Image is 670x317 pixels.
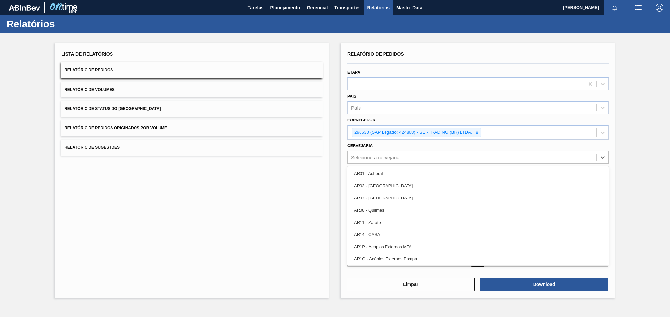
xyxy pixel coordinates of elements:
div: AR14 - CASA [347,228,609,241]
span: Relatórios [367,4,389,12]
span: Relatório de Pedidos [64,68,113,72]
div: AR03 - [GEOGRAPHIC_DATA] [347,180,609,192]
label: País [347,94,356,99]
span: Relatório de Pedidos [347,51,404,57]
span: Gerencial [307,4,328,12]
span: Master Data [396,4,422,12]
button: Download [480,278,608,291]
div: Selecione a cervejaria [351,154,400,160]
button: Relatório de Volumes [61,82,323,98]
span: Relatório de Status do [GEOGRAPHIC_DATA] [64,106,161,111]
div: AR1P - Acópios Externos MTA [347,241,609,253]
span: Lista de Relatórios [61,51,113,57]
button: Relatório de Pedidos [61,62,323,78]
div: AR11 - Zárate [347,216,609,228]
span: Planejamento [270,4,300,12]
div: 296630 (SAP Legado: 424868) - SERTRADING (BR) LTDA. [352,128,473,137]
img: Logout [656,4,663,12]
span: Transportes [334,4,360,12]
div: País [351,105,361,111]
label: Cervejaria [347,144,373,148]
button: Notificações [604,3,625,12]
span: Relatório de Volumes [64,87,114,92]
div: AR1Q - Acópios Externos Pampa [347,253,609,265]
button: Relatório de Pedidos Originados por Volume [61,120,323,136]
div: AR07 - [GEOGRAPHIC_DATA] [347,192,609,204]
img: TNhmsLtSVTkK8tSr43FrP2fwEKptu5GPRR3wAAAABJRU5ErkJggg== [9,5,40,11]
h1: Relatórios [7,20,123,28]
button: Limpar [347,278,475,291]
label: Etapa [347,70,360,75]
button: Relatório de Status do [GEOGRAPHIC_DATA] [61,101,323,117]
span: Relatório de Pedidos Originados por Volume [64,126,167,130]
span: Tarefas [248,4,264,12]
div: AR08 - Quilmes [347,204,609,216]
div: AR01 - Acheral [347,168,609,180]
span: Relatório de Sugestões [64,145,120,150]
button: Relatório de Sugestões [61,140,323,156]
label: Fornecedor [347,118,375,122]
img: userActions [634,4,642,12]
